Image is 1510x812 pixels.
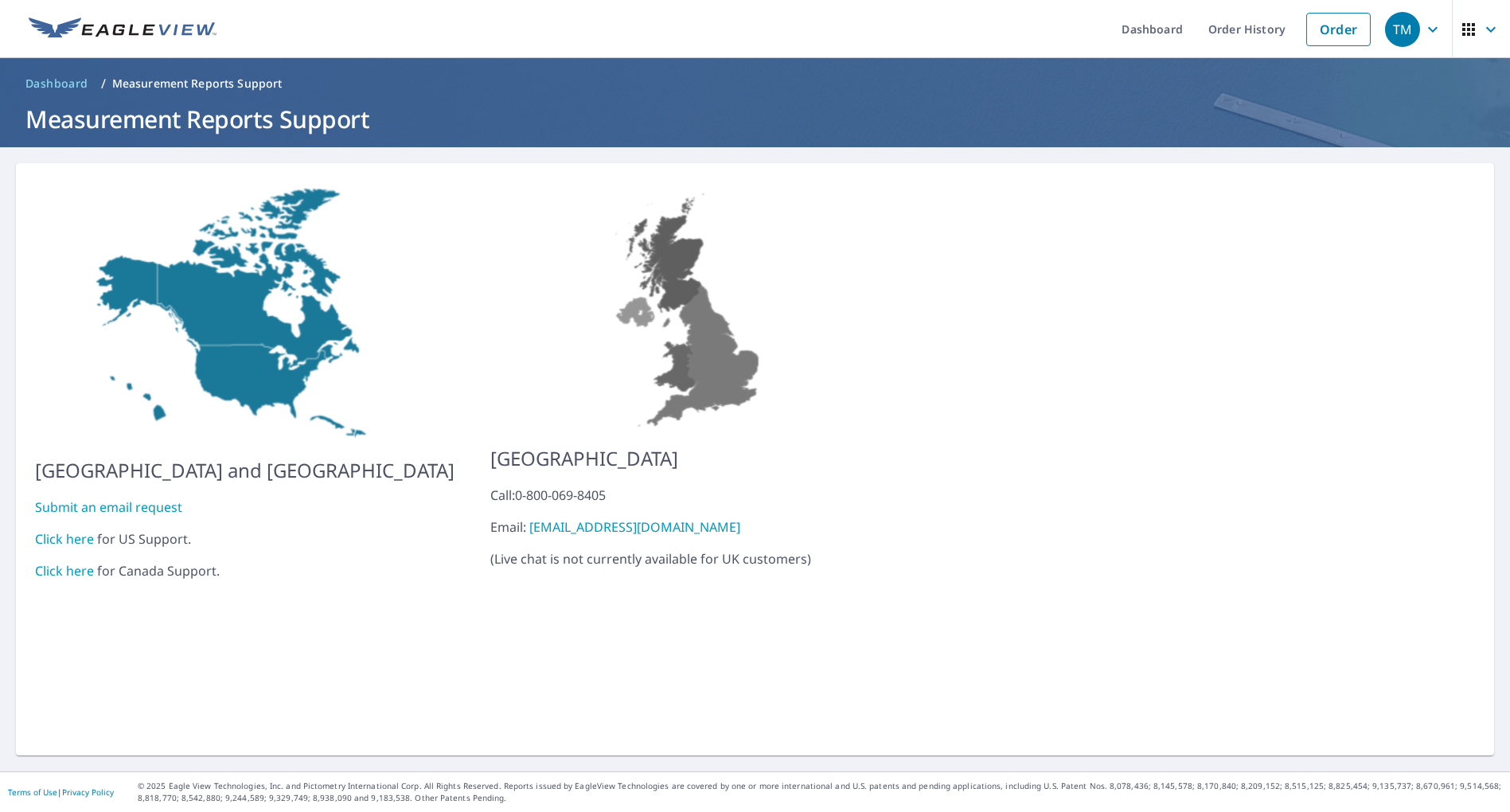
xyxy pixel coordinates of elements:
a: Terms of Use [8,787,57,798]
p: [GEOGRAPHIC_DATA] [490,444,891,473]
nav: breadcrumb [19,71,1491,96]
p: | [8,787,114,797]
p: © 2025 Eagle View Technologies, Inc. and Pictometry International Corp. All Rights Reserved. Repo... [138,780,1502,804]
a: Order [1306,13,1371,46]
p: ( Live chat is not currently available for UK customers ) [490,486,891,568]
a: Submit an email request [35,498,182,516]
div: for US Support. [35,529,455,548]
p: Measurement Reports Support [112,76,283,92]
li: / [101,74,106,93]
div: TM [1385,12,1420,47]
p: [GEOGRAPHIC_DATA] and [GEOGRAPHIC_DATA] [35,456,455,485]
div: Call: 0-800-069-8405 [490,486,891,505]
a: Click here [35,530,94,548]
a: Dashboard [19,71,95,96]
a: Privacy Policy [62,787,114,798]
img: EV Logo [29,18,217,41]
a: Click here [35,562,94,580]
h1: Measurement Reports Support [19,103,1491,135]
span: Dashboard [25,76,88,92]
img: US-MAP [490,182,891,431]
a: [EMAIL_ADDRESS][DOMAIN_NAME] [529,518,740,536]
img: US-MAP [35,182,455,443]
div: Email: [490,517,891,537]
div: for Canada Support. [35,561,455,580]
